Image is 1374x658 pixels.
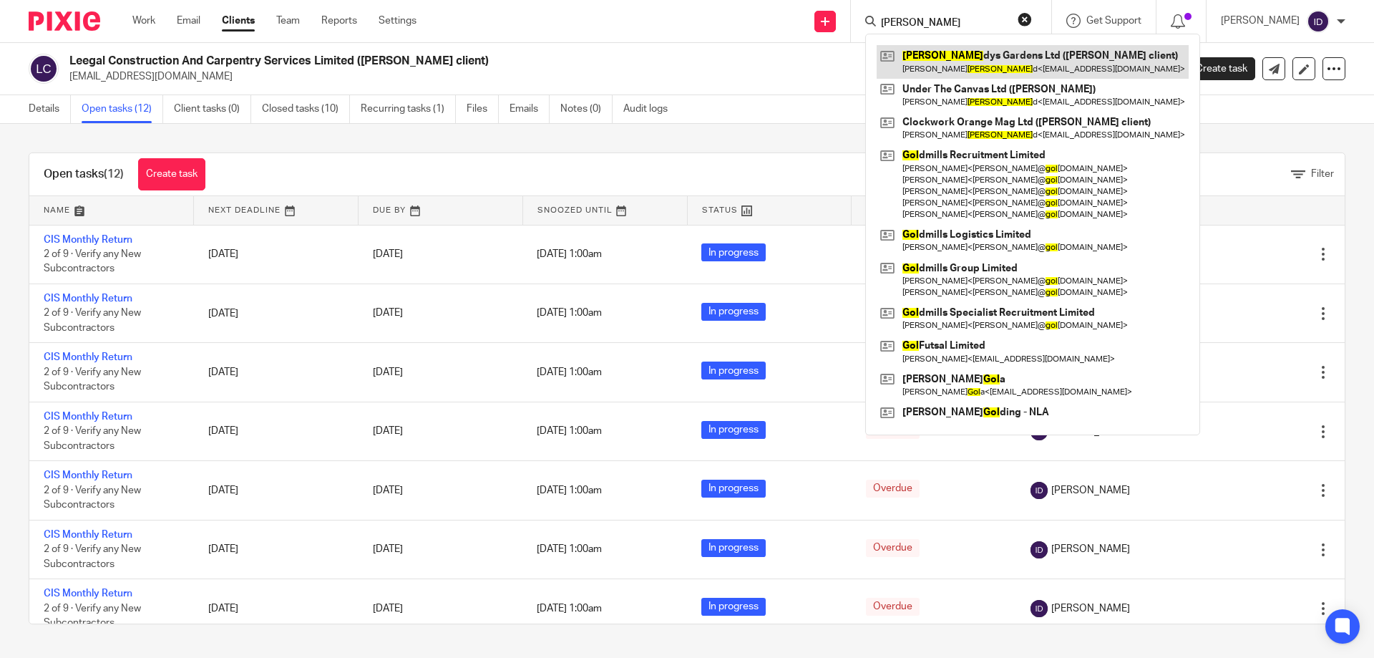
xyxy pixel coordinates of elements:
p: [EMAIL_ADDRESS][DOMAIN_NAME] [69,69,1151,84]
a: Create task [1172,57,1255,80]
span: Get Support [1086,16,1141,26]
span: [PERSON_NAME] [1051,483,1130,498]
span: Status [702,206,738,214]
td: [DATE] [194,343,359,402]
td: [DATE] [194,520,359,579]
span: (12) [104,168,124,180]
a: Client tasks (0) [174,95,251,123]
a: Closed tasks (10) [262,95,350,123]
span: In progress [701,598,766,616]
span: 2 of 9 · Verify any New Subcontractors [44,544,141,569]
a: CIS Monthly Return [44,589,132,599]
span: [DATE] [373,485,403,495]
button: Clear [1018,12,1032,26]
img: svg%3E [1307,10,1330,33]
input: Search [880,17,1008,30]
span: [PERSON_NAME] [1051,542,1130,556]
span: 2 of 9 · Verify any New Subcontractors [44,426,141,451]
td: [DATE] [194,284,359,342]
span: In progress [701,303,766,321]
a: CIS Monthly Return [44,352,132,362]
h2: Leegal Construction And Carpentry Services Limited ([PERSON_NAME] client) [69,54,935,69]
span: [PERSON_NAME] [1051,601,1130,616]
a: CIS Monthly Return [44,294,132,304]
a: CIS Monthly Return [44,412,132,422]
span: [DATE] [373,249,403,259]
a: Notes (0) [560,95,613,123]
span: [DATE] 1:00am [537,485,602,495]
a: Team [276,14,300,28]
span: [DATE] [373,604,403,614]
span: [DATE] 1:00am [537,545,602,555]
a: Emails [510,95,550,123]
a: Files [467,95,499,123]
a: CIS Monthly Return [44,530,132,540]
span: In progress [701,362,766,379]
h1: Open tasks [44,167,124,182]
span: Overdue [866,539,920,557]
span: [DATE] [373,545,403,555]
span: [DATE] [373,367,403,377]
span: 2 of 9 · Verify any New Subcontractors [44,249,141,274]
a: Settings [379,14,416,28]
a: CIS Monthly Return [44,470,132,480]
a: Work [132,14,155,28]
td: [DATE] [194,461,359,520]
a: Clients [222,14,255,28]
span: 2 of 9 · Verify any New Subcontractors [44,309,141,334]
a: Create task [138,158,205,190]
a: Open tasks (12) [82,95,163,123]
td: [DATE] [194,579,359,638]
span: [DATE] 1:00am [537,427,602,437]
a: Recurring tasks (1) [361,95,456,123]
a: CIS Monthly Return [44,235,132,245]
span: [DATE] [373,309,403,319]
img: svg%3E [29,54,59,84]
a: Details [29,95,71,123]
span: In progress [701,243,766,261]
td: [DATE] [194,225,359,284]
span: [DATE] [373,427,403,437]
span: [DATE] 1:00am [537,604,602,614]
img: svg%3E [1030,482,1048,499]
span: 2 of 9 · Verify any New Subcontractors [44,367,141,392]
a: Reports [321,14,357,28]
img: svg%3E [1030,600,1048,617]
img: svg%3E [1030,541,1048,558]
span: 2 of 9 · Verify any New Subcontractors [44,604,141,629]
img: Pixie [29,11,100,31]
span: [DATE] 1:00am [537,249,602,259]
span: [DATE] 1:00am [537,309,602,319]
p: [PERSON_NAME] [1221,14,1300,28]
span: In progress [701,480,766,498]
span: [DATE] 1:00am [537,367,602,377]
span: Filter [1311,169,1334,179]
a: Audit logs [623,95,678,123]
span: 2 of 9 · Verify any New Subcontractors [44,485,141,511]
span: In progress [701,421,766,439]
span: In progress [701,539,766,557]
span: Snoozed Until [537,206,613,214]
span: Overdue [866,480,920,498]
span: Overdue [866,598,920,616]
td: [DATE] [194,402,359,460]
a: Email [177,14,200,28]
